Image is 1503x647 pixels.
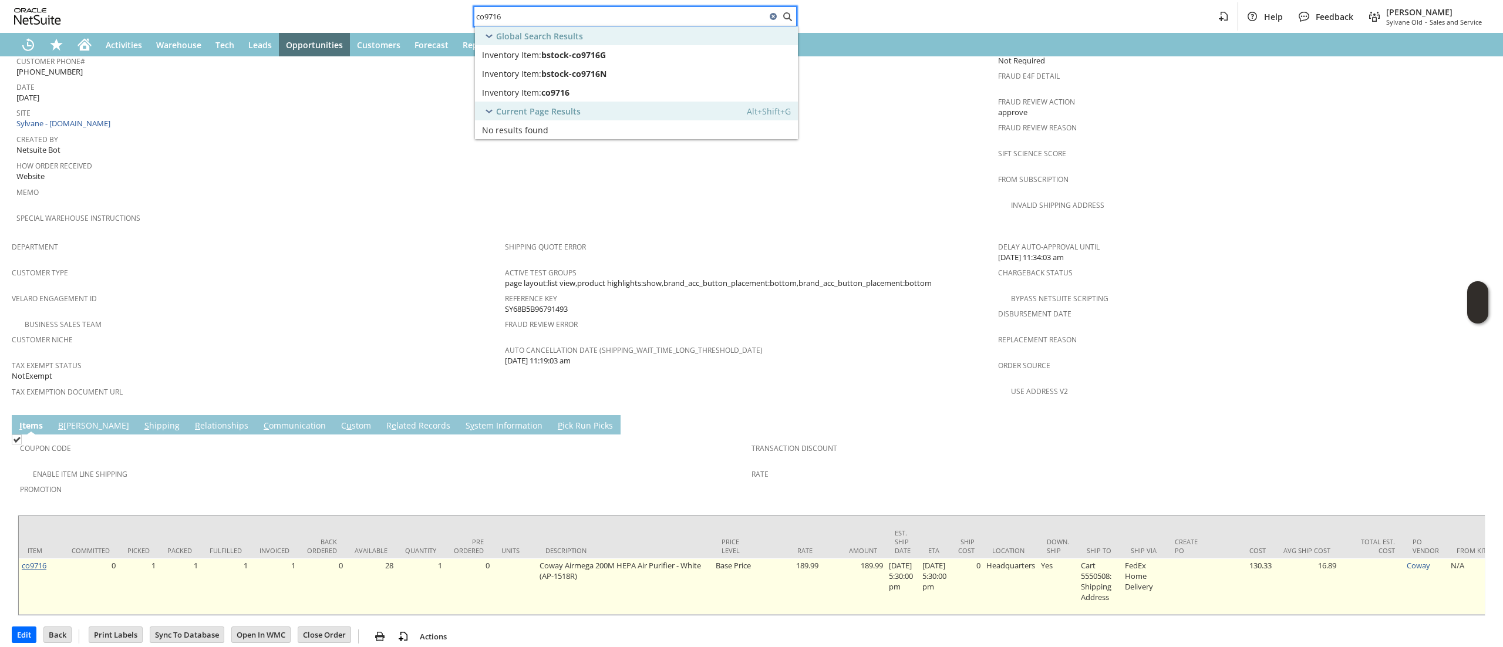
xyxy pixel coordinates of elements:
[77,38,92,52] svg: Home
[541,87,569,98] span: co9716
[106,39,142,50] span: Activities
[16,161,92,171] a: How Order Received
[1316,11,1353,22] span: Feedback
[20,443,71,453] a: Coupon Code
[396,558,445,615] td: 1
[766,546,813,555] div: Rate
[998,309,1071,319] a: Disbursement Date
[1275,558,1339,615] td: 16.89
[16,56,85,66] a: Customer Phone#
[25,319,102,329] a: Business Sales Team
[28,546,54,555] div: Item
[1131,546,1157,555] div: Ship Via
[260,546,289,555] div: Invoiced
[12,627,36,642] input: Edit
[1175,537,1201,555] div: Create PO
[350,33,407,56] a: Customers
[16,118,113,129] a: Sylvane - [DOMAIN_NAME]
[261,420,329,433] a: Communication
[470,420,474,431] span: y
[505,278,932,289] span: page layout:list view,product highlights:show,brand_acc_button_placement:bottom,brand_acc_button_...
[475,83,798,102] a: Inventory Item:co9716Edit:
[558,420,562,431] span: P
[70,33,99,56] a: Home
[150,627,224,642] input: Sync To Database
[713,558,757,615] td: Base Price
[1386,18,1423,26] span: Sylvane Old
[895,528,911,555] div: Est. Ship Date
[12,370,52,382] span: NotExempt
[998,360,1050,370] a: Order Source
[474,9,766,23] input: Search
[405,546,436,555] div: Quantity
[33,469,127,479] a: Enable Item Line Shipping
[58,420,63,431] span: B
[286,39,343,50] span: Opportunities
[505,345,763,355] a: Auto Cancellation Date (shipping_wait_time_long_threshold_date)
[475,120,798,139] a: No results found
[20,484,62,494] a: Promotion
[505,319,578,329] a: Fraud Review Error
[1348,537,1395,555] div: Total Est. Cost
[545,546,704,555] div: Description
[16,66,83,77] span: [PHONE_NUMBER]
[454,537,484,555] div: Pre Ordered
[392,420,396,431] span: e
[12,335,73,345] a: Customer Niche
[1407,560,1430,571] a: Coway
[298,627,351,642] input: Close Order
[998,71,1060,81] a: Fraud E4F Detail
[830,546,877,555] div: Amount
[357,39,400,50] span: Customers
[16,187,39,197] a: Memo
[12,268,68,278] a: Customer Type
[12,434,22,444] img: Checked
[998,55,1045,66] span: Not Required
[496,31,583,42] span: Global Search Results
[1038,558,1078,615] td: Yes
[159,558,201,615] td: 1
[998,107,1027,118] span: approve
[482,124,548,136] span: No results found
[12,294,97,304] a: Velaro Engagement ID
[1283,546,1330,555] div: Avg Ship Cost
[16,82,35,92] a: Date
[747,106,791,117] span: Alt+Shift+G
[19,420,22,431] span: I
[751,469,769,479] a: Rate
[1011,386,1068,396] a: Use Address V2
[757,558,821,615] td: 189.99
[44,627,71,642] input: Back
[279,33,350,56] a: Opportunities
[16,144,60,156] span: Netsuite Bot
[1467,281,1488,323] iframe: Click here to launch Oracle Guided Learning Help Panel
[541,49,606,60] span: bstock-co9716G
[251,558,298,615] td: 1
[1011,200,1104,210] a: Invalid Shipping Address
[232,627,290,642] input: Open In WMC
[201,558,251,615] td: 1
[1210,558,1275,615] td: 130.33
[475,64,798,83] a: Inventory Item:bstock-co9716NEdit:
[248,39,272,50] span: Leads
[119,558,159,615] td: 1
[415,631,451,642] a: Actions
[780,9,794,23] svg: Search
[89,627,142,642] input: Print Labels
[949,558,983,615] td: 0
[383,420,453,433] a: Related Records
[505,242,586,252] a: Shipping Quote Error
[156,39,201,50] span: Warehouse
[998,149,1066,159] a: Sift Science Score
[407,33,456,56] a: Forecast
[12,387,123,397] a: Tax Exemption Document URL
[998,335,1077,345] a: Replacement reason
[307,537,337,555] div: Back Ordered
[49,38,63,52] svg: Shortcuts
[1047,537,1069,555] div: Down. Ship
[338,420,374,433] a: Custom
[751,443,837,453] a: Transaction Discount
[72,546,110,555] div: Committed
[127,546,150,555] div: Picked
[928,546,941,555] div: ETA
